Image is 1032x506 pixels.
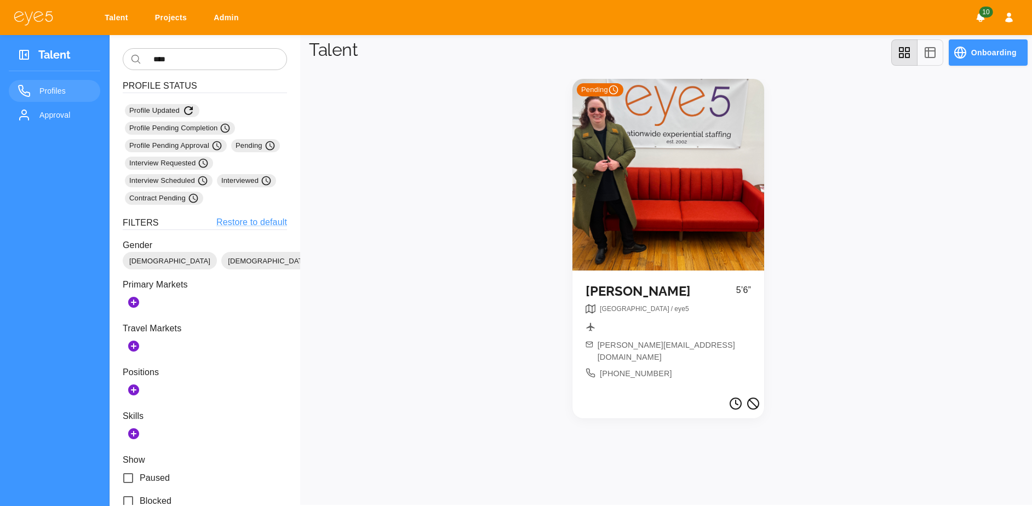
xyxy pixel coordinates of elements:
[736,284,751,304] p: 5’6”
[123,239,287,252] p: Gender
[39,108,91,122] span: Approval
[979,7,993,18] span: 10
[236,140,276,151] span: Pending
[125,192,203,205] div: Contract Pending
[129,140,222,151] span: Profile Pending Approval
[123,410,287,423] p: Skills
[600,368,672,380] span: [PHONE_NUMBER]
[129,193,199,204] span: Contract Pending
[9,80,100,102] a: Profiles
[129,175,208,186] span: Interview Scheduled
[221,256,316,267] span: [DEMOGRAPHIC_DATA]
[129,123,231,134] span: Profile Pending Completion
[125,139,227,152] div: Profile Pending Approval
[949,39,1028,66] button: Onboarding
[98,8,139,28] a: Talent
[125,122,235,135] div: Profile Pending Completion
[674,305,689,313] span: eye5
[221,175,272,186] span: Interviewed
[13,10,54,26] img: eye5
[669,304,674,314] li: /
[123,256,217,267] span: [DEMOGRAPHIC_DATA]
[123,366,287,379] p: Positions
[38,48,71,65] h3: Talent
[586,284,736,300] h5: [PERSON_NAME]
[125,104,199,117] div: Profile Updated
[148,8,198,28] a: Projects
[917,39,943,66] button: table
[129,104,195,117] span: Profile Updated
[129,158,209,169] span: Interview Requested
[123,335,145,357] button: Add Secondary Markets
[600,305,669,313] span: [GEOGRAPHIC_DATA]
[600,304,689,318] nav: breadcrumb
[891,39,943,66] div: view
[971,8,990,27] button: Notifications
[123,423,145,445] button: Add Skills
[309,39,358,60] h1: Talent
[123,291,145,313] button: Add Markets
[221,252,316,269] div: [DEMOGRAPHIC_DATA]
[581,84,619,95] span: Pending
[123,379,145,401] button: Add Positions
[125,157,213,170] div: Interview Requested
[123,252,217,269] div: [DEMOGRAPHIC_DATA]
[39,84,91,97] span: Profiles
[123,322,287,335] p: Travel Markets
[123,453,287,467] p: Show
[572,79,764,393] a: Pending [PERSON_NAME]5’6”breadcrumb[PERSON_NAME][EMAIL_ADDRESS][DOMAIN_NAME][PHONE_NUMBER]
[207,8,250,28] a: Admin
[9,104,100,126] a: Approval
[217,174,276,187] div: Interviewed
[231,139,280,152] div: Pending
[123,216,159,229] h6: Filters
[891,39,918,66] button: grid
[140,472,170,485] span: Paused
[123,278,287,291] p: Primary Markets
[216,216,287,229] a: Restore to default
[598,340,751,363] span: [PERSON_NAME][EMAIL_ADDRESS][DOMAIN_NAME]
[125,174,213,187] div: Interview Scheduled
[123,79,287,93] h6: Profile Status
